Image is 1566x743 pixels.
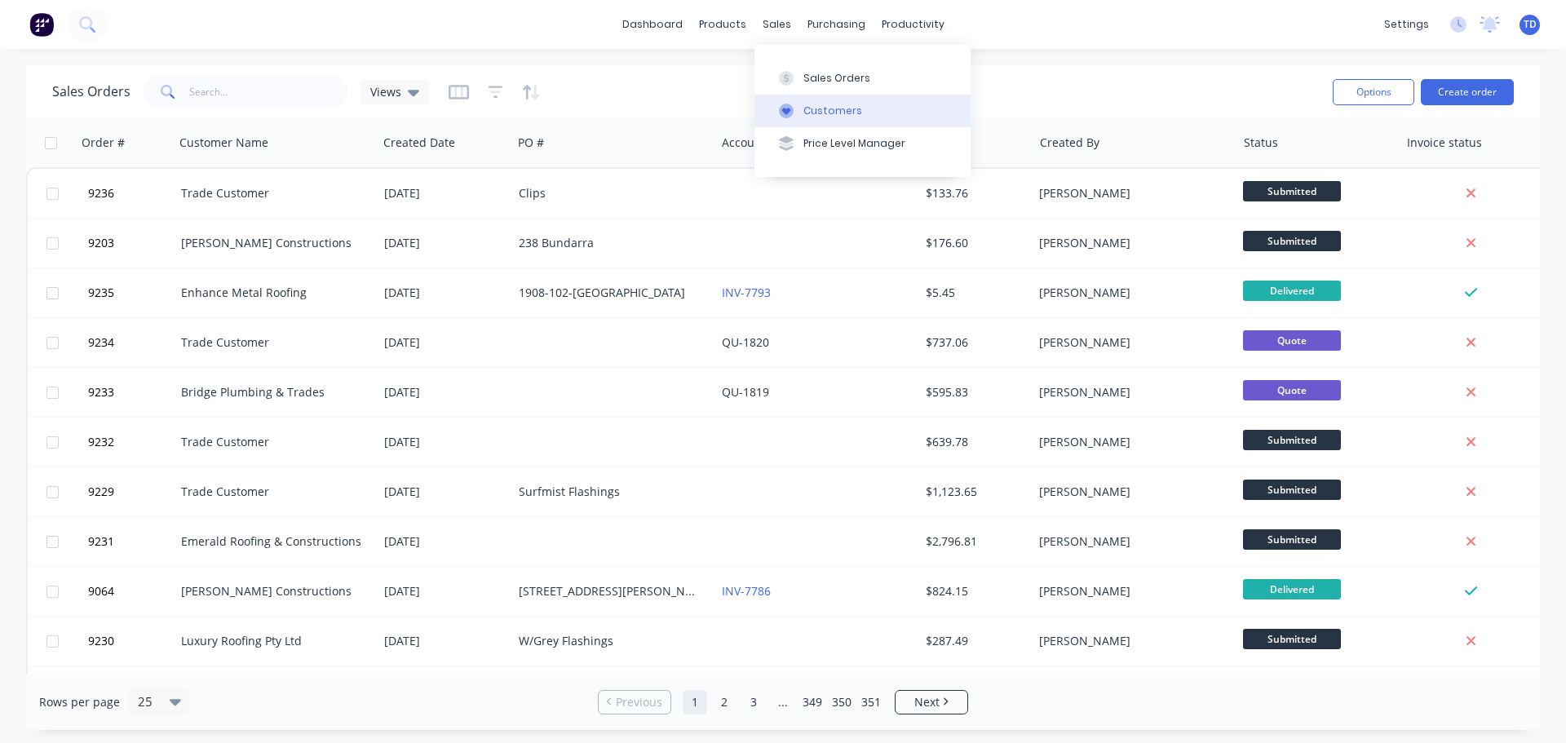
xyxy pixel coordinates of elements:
[803,104,862,118] div: Customers
[1243,231,1341,251] span: Submitted
[83,617,181,666] button: 9230
[803,71,870,86] div: Sales Orders
[1243,330,1341,351] span: Quote
[803,136,905,151] div: Price Level Manager
[519,484,700,500] div: Surfmist Flashings
[1421,79,1514,105] button: Create order
[88,633,114,649] span: 9230
[88,384,114,400] span: 9233
[384,285,506,301] div: [DATE]
[83,418,181,467] button: 9232
[181,633,362,649] div: Luxury Roofing Pty Ltd
[926,484,1021,500] div: $1,123.65
[519,583,700,599] div: [STREET_ADDRESS][PERSON_NAME]
[181,384,362,400] div: Bridge Plumbing & Trades
[519,285,700,301] div: 1908-102-[GEOGRAPHIC_DATA]
[1407,135,1482,151] div: Invoice status
[383,135,455,151] div: Created Date
[384,484,506,500] div: [DATE]
[83,467,181,516] button: 9229
[29,12,54,37] img: Factory
[926,235,1021,251] div: $176.60
[754,61,971,94] button: Sales Orders
[179,135,268,151] div: Customer Name
[859,690,883,714] a: Page 351
[926,384,1021,400] div: $595.83
[83,368,181,417] button: 9233
[1243,629,1341,649] span: Submitted
[384,434,506,450] div: [DATE]
[83,517,181,566] button: 9231
[39,694,120,710] span: Rows per page
[519,633,700,649] div: W/Grey Flashings
[88,583,114,599] span: 9064
[926,334,1021,351] div: $737.06
[518,135,544,151] div: PO #
[1244,135,1278,151] div: Status
[1039,633,1220,649] div: [PERSON_NAME]
[722,334,769,350] a: QU-1820
[1039,185,1220,201] div: [PERSON_NAME]
[722,583,771,599] a: INV-7786
[771,690,795,714] a: Jump forward
[181,185,362,201] div: Trade Customer
[519,235,700,251] div: 238 Bundarra
[83,268,181,317] button: 9235
[926,185,1021,201] div: $133.76
[189,76,348,108] input: Search...
[926,434,1021,450] div: $639.78
[52,84,130,100] h1: Sales Orders
[712,690,737,714] a: Page 2
[83,318,181,367] button: 9234
[683,690,707,714] a: Page 1 is your current page
[181,583,362,599] div: [PERSON_NAME] Constructions
[1333,79,1414,105] button: Options
[1524,17,1537,32] span: TD
[384,533,506,550] div: [DATE]
[181,334,362,351] div: Trade Customer
[384,334,506,351] div: [DATE]
[1243,380,1341,400] span: Quote
[1039,583,1220,599] div: [PERSON_NAME]
[754,12,799,37] div: sales
[88,285,114,301] span: 9235
[88,434,114,450] span: 9232
[722,384,769,400] a: QU-1819
[88,484,114,500] span: 9229
[1243,281,1341,301] span: Delivered
[181,235,362,251] div: [PERSON_NAME] Constructions
[1039,384,1220,400] div: [PERSON_NAME]
[926,633,1021,649] div: $287.49
[754,127,971,160] button: Price Level Manager
[1039,285,1220,301] div: [PERSON_NAME]
[88,185,114,201] span: 9236
[1243,529,1341,550] span: Submitted
[754,95,971,127] button: Customers
[1376,12,1437,37] div: settings
[384,235,506,251] div: [DATE]
[384,185,506,201] div: [DATE]
[614,12,691,37] a: dashboard
[1243,181,1341,201] span: Submitted
[1040,135,1099,151] div: Created By
[914,694,940,710] span: Next
[83,567,181,616] button: 9064
[599,694,670,710] a: Previous page
[88,334,114,351] span: 9234
[800,690,825,714] a: Page 349
[181,533,362,550] div: Emerald Roofing & Constructions
[1243,430,1341,450] span: Submitted
[1039,484,1220,500] div: [PERSON_NAME]
[83,219,181,268] button: 9203
[88,533,114,550] span: 9231
[384,583,506,599] div: [DATE]
[741,690,766,714] a: Page 3
[896,694,967,710] a: Next page
[83,666,181,715] button: 9036
[1243,579,1341,599] span: Delivered
[691,12,754,37] div: products
[591,690,975,714] ul: Pagination
[384,384,506,400] div: [DATE]
[616,694,662,710] span: Previous
[1039,434,1220,450] div: [PERSON_NAME]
